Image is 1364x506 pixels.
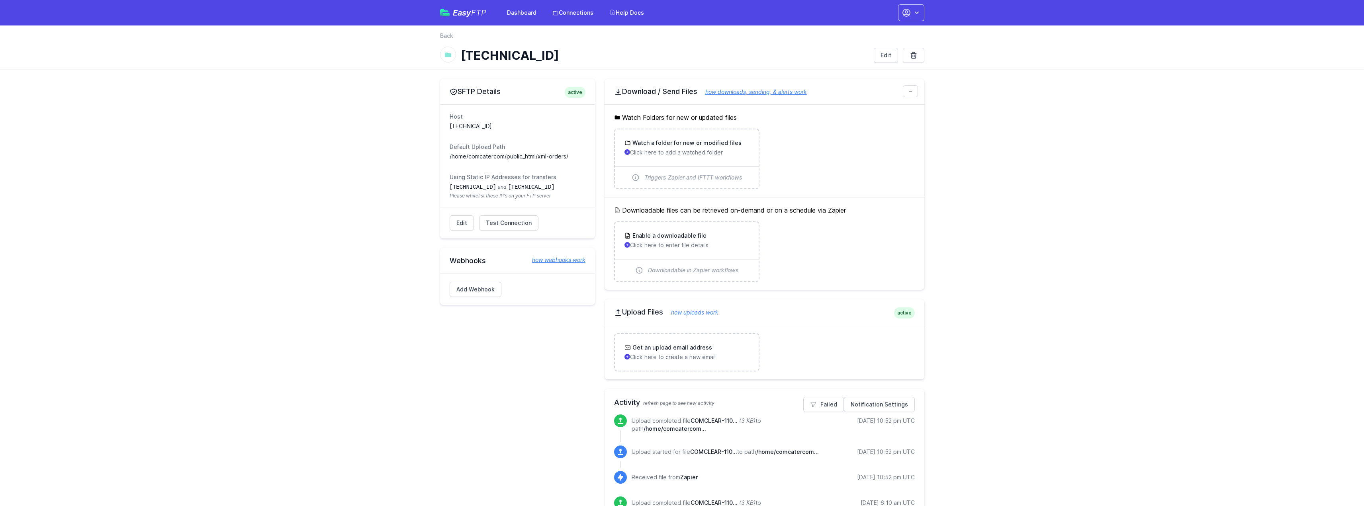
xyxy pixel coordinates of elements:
h3: Enable a downloadable file [631,232,706,240]
p: Click here to create a new email [624,353,749,361]
span: Please whitelist these IP's on your FTP server [450,193,585,199]
a: Add Webhook [450,282,501,297]
a: Help Docs [605,6,649,20]
div: [DATE] 10:52 pm UTC [857,473,915,481]
i: (3 KB) [739,499,755,506]
span: Downloadable in Zapier workflows [648,266,739,274]
span: COMCLEAR-1104.xml [690,448,737,455]
h2: SFTP Details [450,87,585,96]
span: active [894,307,915,318]
code: [TECHNICAL_ID] [508,184,555,190]
span: Triggers Zapier and IFTTT workflows [644,174,742,182]
div: [DATE] 10:52 pm UTC [857,448,915,456]
a: how downloads, sending, & alerts work [697,88,807,95]
a: how uploads work [663,309,718,316]
span: and [498,184,506,190]
a: EasyFTP [440,9,486,17]
p: Upload completed file to path [632,417,830,433]
dt: Host [450,113,585,121]
p: Received file from [632,473,698,481]
h3: Get an upload email address [631,344,712,352]
dt: Default Upload Path [450,143,585,151]
h3: Watch a folder for new or modified files [631,139,742,147]
a: Notification Settings [844,397,915,412]
a: Dashboard [502,6,541,20]
img: easyftp_logo.png [440,9,450,16]
h5: Watch Folders for new or updated files [614,113,915,122]
a: Connections [548,6,598,20]
h2: Activity [614,397,915,408]
p: Click here to add a watched folder [624,148,749,156]
a: Enable a downloadable file Click here to enter file details Downloadable in Zapier workflows [615,222,759,281]
div: [DATE] 10:52 pm UTC [857,417,915,425]
span: FTP [471,8,486,18]
a: Watch a folder for new or modified files Click here to add a watched folder Triggers Zapier and I... [615,129,759,188]
span: COMCLEAR-1104.xml [691,417,738,424]
p: Click here to enter file details [624,241,749,249]
a: Edit [450,215,474,231]
code: [TECHNICAL_ID] [450,184,497,190]
span: /home/comcatercom/public_html/xml-orders/ [756,448,819,455]
h2: Webhooks [450,256,585,266]
span: Zapier [680,474,698,481]
nav: Breadcrumb [440,32,924,45]
dt: Using Static IP Addresses for transfers [450,173,585,181]
span: /home/comcatercom/public_html/xml-orders/ [644,425,706,432]
a: Test Connection [479,215,538,231]
span: COMCLEAR-1103.xml [691,499,738,506]
span: Easy [453,9,486,17]
a: Failed [803,397,844,412]
a: Edit [874,48,898,63]
dd: /home/comcatercom/public_html/xml-orders/ [450,152,585,160]
span: active [565,87,585,98]
p: Upload started for file to path [632,448,819,456]
span: Test Connection [486,219,532,227]
h5: Downloadable files can be retrieved on-demand or on a schedule via Zapier [614,205,915,215]
a: Get an upload email address Click here to create a new email [615,334,759,371]
h1: [TECHNICAL_ID] [461,48,867,63]
span: refresh page to see new activity [643,400,714,406]
h2: Upload Files [614,307,915,317]
a: how webhooks work [524,256,585,264]
i: (3 KB) [739,417,755,424]
a: Back [440,32,453,40]
dd: [TECHNICAL_ID] [450,122,585,130]
h2: Download / Send Files [614,87,915,96]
